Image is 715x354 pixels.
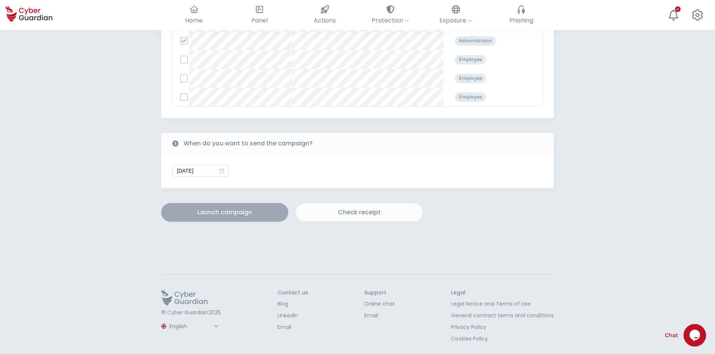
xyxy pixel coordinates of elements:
button: Exposure [423,3,488,27]
span: Home [185,16,203,25]
a: Email [277,323,308,331]
a: Email [364,312,395,320]
h3: Legal [451,290,554,296]
button: Actions [292,3,357,27]
div: Check receipt [302,208,417,217]
iframe: chat widget [684,324,708,347]
button: Protection [357,3,423,27]
button: Check receipt [296,203,423,222]
div: Launch campaign [167,208,283,217]
a: Privacy Policy [451,323,554,331]
p: © Cyber Guardian 2025 [161,309,221,316]
span: Protection [372,16,409,25]
a: Cookies Policy [451,335,554,343]
a: Online chat [364,300,395,308]
button: Launch campaign [161,203,288,222]
div: + [675,6,681,12]
img: region-logo [161,324,166,329]
p: Employee [459,56,482,63]
p: Employee [459,94,482,100]
a: Legal Notice and Terms of Use [451,300,554,308]
input: Select date [177,167,218,175]
a: General contract terms and conditions [451,312,554,320]
span: Phishing [509,16,533,25]
button: Panel [227,3,292,27]
p: Administrator [459,37,492,44]
span: Actions [314,16,336,25]
h3: Contact us [277,290,308,296]
a: LinkedIn [277,312,308,320]
span: Exposure [439,16,472,25]
b: When do you want to send the campaign? [184,139,313,148]
button: Home [161,3,227,27]
h3: Support [364,290,395,296]
p: Employee [459,75,482,82]
span: Chat [665,331,678,340]
span: Panel [251,16,268,25]
button: Phishing [488,3,554,27]
a: Blog [277,300,308,308]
